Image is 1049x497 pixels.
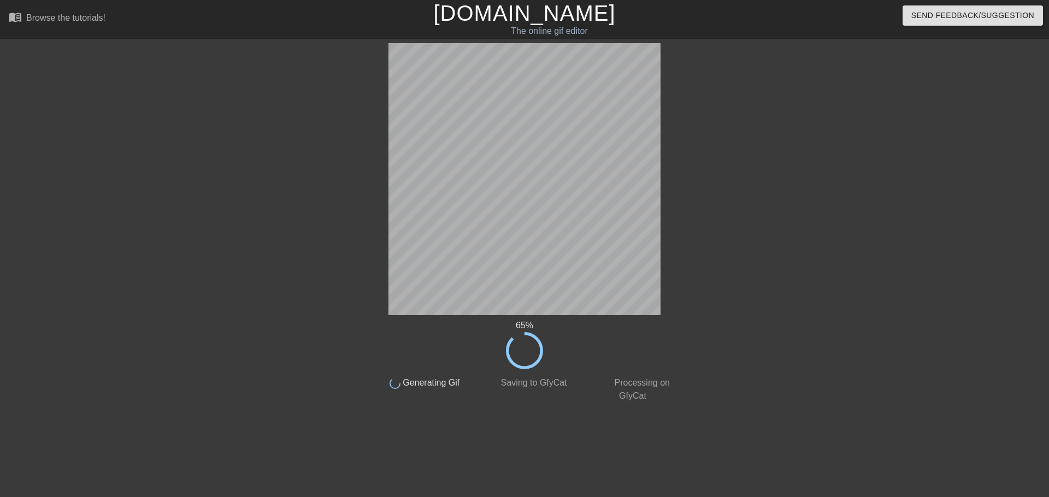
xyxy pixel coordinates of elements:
span: menu_book [9,10,22,23]
div: Browse the tutorials! [26,13,105,22]
span: Saving to GfyCat [498,378,567,387]
span: Send Feedback/Suggestion [911,9,1034,22]
a: Browse the tutorials! [9,10,105,27]
div: 65 % [370,319,679,332]
span: Generating Gif [400,378,460,387]
button: Send Feedback/Suggestion [903,5,1043,26]
a: [DOMAIN_NAME] [433,1,615,25]
div: The online gif editor [355,25,744,38]
span: Processing on GfyCat [612,378,670,400]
